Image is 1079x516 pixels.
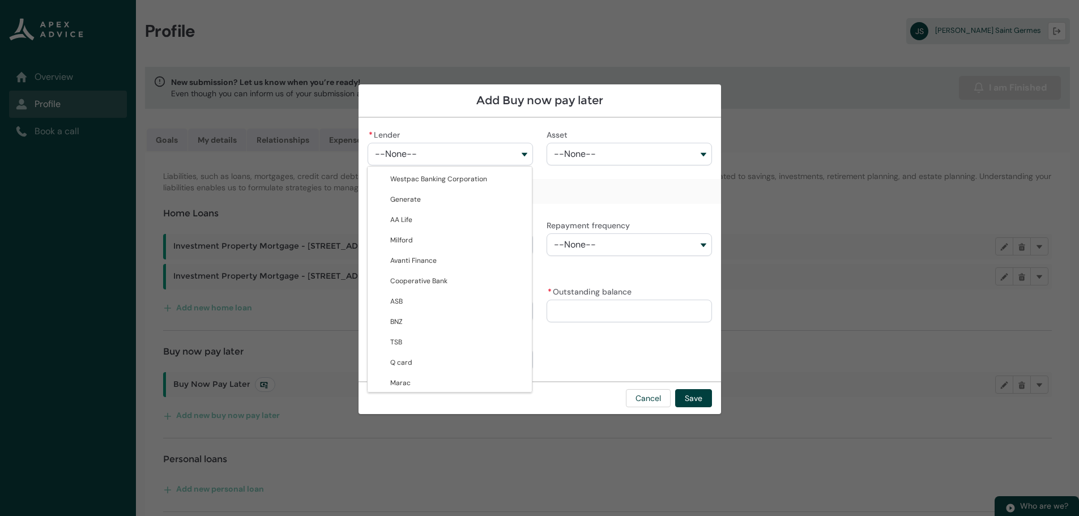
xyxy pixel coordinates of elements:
button: Lender [368,143,533,165]
span: Westpac Banking Corporation [390,174,487,184]
abbr: required [548,287,552,297]
label: Lender [368,127,404,140]
span: Marac [390,378,411,387]
span: Milford [390,236,413,245]
span: Avanti Finance [390,256,437,265]
span: Generate [390,195,421,204]
span: Cooperative Bank [390,276,447,285]
span: --None-- [375,149,417,159]
label: Repayment frequency [547,218,634,231]
h1: Add Buy now pay later [368,93,712,108]
div: Lender [367,166,532,393]
span: Q card [390,358,412,367]
button: Save [675,389,712,407]
button: Cancel [626,389,671,407]
span: --None-- [554,240,596,250]
span: BNZ [390,317,403,326]
span: ASB [390,297,403,306]
span: AA Life [390,215,412,224]
label: Outstanding balance [547,284,636,297]
label: Asset [547,127,572,140]
span: --None-- [554,149,596,159]
abbr: required [369,130,373,140]
span: TSB [390,338,402,347]
button: Repayment frequency [547,233,712,256]
button: Asset [547,143,712,165]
